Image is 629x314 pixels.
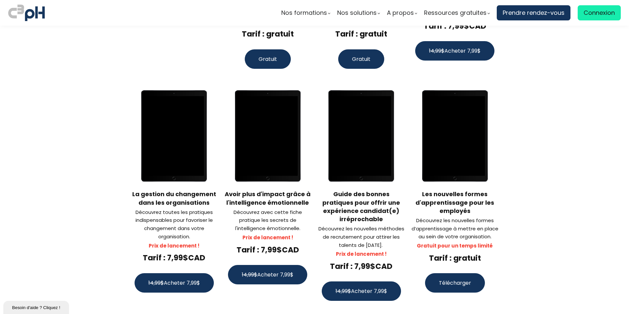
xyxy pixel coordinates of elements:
div: La gestion du changement dans les organisations [130,190,218,206]
div: Tarif : 7,99$CAD [224,245,312,255]
span: Acheter 7,99$ [148,279,200,287]
span: Connexion [584,8,615,18]
span: Acheter 7,99$ [242,271,293,279]
span: Acheter 7,99$ [429,47,481,55]
s: 14,99$ [429,47,444,55]
s: 14,99$ [336,287,351,295]
b: Prix de lancement ! [336,250,387,257]
div: Tarif : 7,99$CAD [411,21,499,31]
div: Tarif : gratuit [411,253,499,263]
span: Nos formations [281,8,327,18]
div: Tarif : 7,99$CAD [130,252,218,263]
div: Découvrez toutes les pratiques indispensables pour favoriser le changement dans votre organisation. [130,208,218,241]
span: Acheter 7,99$ [336,287,387,295]
b: Gratuit pour un temps limité [417,242,493,249]
b: Prix de lancement ! [149,242,199,249]
span: Ressources gratuites [424,8,487,18]
a: Connexion [578,5,621,20]
span: A propos [387,8,414,18]
div: Tarif : gratuit [224,29,312,39]
s: 14,99$ [242,271,257,278]
div: Tarif : gratuit [317,29,405,39]
button: Gratuit [245,49,291,69]
span: Gratuit [352,55,370,63]
button: 14,99$Acheter 7,99$ [228,265,307,284]
div: Découvrez les nouvelles méthodes de recrutement pour attirer les talents de [DATE]. ​ [317,225,405,249]
span: Télécharger [439,279,471,287]
img: logo C3PH [8,3,45,22]
div: Tarif : 7,99$CAD [317,261,405,272]
span: Gratuit [259,55,277,63]
div: Découvrez les nouvelles formes d’apprentissage à mettre en place au sein de votre organisation. [411,217,499,241]
iframe: chat widget [3,300,70,314]
div: Les nouvelles formes d'apprentissage pour les employés [411,190,499,215]
b: Prix de lancement ! [242,234,293,241]
span: Nos solutions [337,8,377,18]
a: Prendre rendez-vous [497,5,570,20]
div: Guide des bonnes pratiques pour offrir une expérience candidat(e) irréprochable [317,190,405,223]
button: 14,99$Acheter 7,99$ [135,273,214,293]
button: Gratuit [338,49,384,69]
button: Télécharger [425,273,485,293]
button: 14,99$Acheter 7,99$ [415,41,494,61]
button: 14,99$Acheter 7,99$ [322,281,401,301]
div: Avoir plus d'impact grâce à l'intelligence émotionnelle [224,190,312,206]
span: Prendre rendez-vous [503,8,565,18]
s: 14,99$ [148,279,164,287]
div: Découvrez avec cette fiche pratique les secrets de l'intelligence émotionnelle. [224,208,312,233]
